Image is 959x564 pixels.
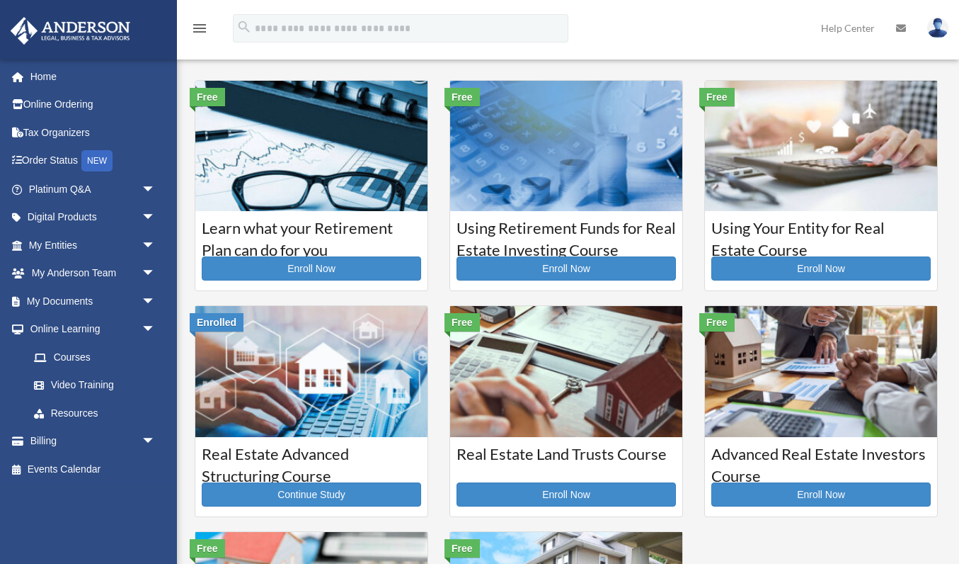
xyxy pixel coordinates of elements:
[711,218,931,253] h3: Using Your Entity for Real Estate Course
[10,427,177,456] a: Billingarrow_drop_down
[10,455,177,483] a: Events Calendar
[191,25,208,37] a: menu
[456,256,676,281] a: Enroll Now
[10,315,177,344] a: Online Learningarrow_drop_down
[142,315,170,344] span: arrow_drop_down
[456,218,676,253] h3: Using Retirement Funds for Real Estate Investing Course
[190,88,225,106] div: Free
[142,287,170,316] span: arrow_drop_down
[202,483,421,507] a: Continue Study
[927,18,948,38] img: User Pic
[711,256,931,281] a: Enroll Now
[10,287,177,315] a: My Documentsarrow_drop_down
[6,17,134,45] img: Anderson Advisors Platinum Portal
[444,539,480,558] div: Free
[20,343,170,371] a: Courses
[10,175,177,203] a: Platinum Q&Aarrow_drop_down
[711,483,931,507] a: Enroll Now
[444,88,480,106] div: Free
[81,150,113,171] div: NEW
[236,19,252,35] i: search
[699,88,735,106] div: Free
[699,313,735,332] div: Free
[10,91,177,119] a: Online Ordering
[10,62,177,91] a: Home
[202,218,421,253] h3: Learn what your Retirement Plan can do for you
[10,118,177,147] a: Tax Organizers
[142,231,170,260] span: arrow_drop_down
[20,371,177,400] a: Video Training
[142,427,170,456] span: arrow_drop_down
[142,203,170,232] span: arrow_drop_down
[190,539,225,558] div: Free
[10,259,177,288] a: My Anderson Teamarrow_drop_down
[20,399,177,427] a: Resources
[10,231,177,259] a: My Entitiesarrow_drop_down
[456,444,676,479] h3: Real Estate Land Trusts Course
[10,147,177,176] a: Order StatusNEW
[142,259,170,288] span: arrow_drop_down
[456,483,676,507] a: Enroll Now
[142,175,170,204] span: arrow_drop_down
[191,20,208,37] i: menu
[190,313,243,332] div: Enrolled
[444,313,480,332] div: Free
[202,444,421,479] h3: Real Estate Advanced Structuring Course
[10,203,177,232] a: Digital Productsarrow_drop_down
[202,256,421,281] a: Enroll Now
[711,444,931,479] h3: Advanced Real Estate Investors Course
